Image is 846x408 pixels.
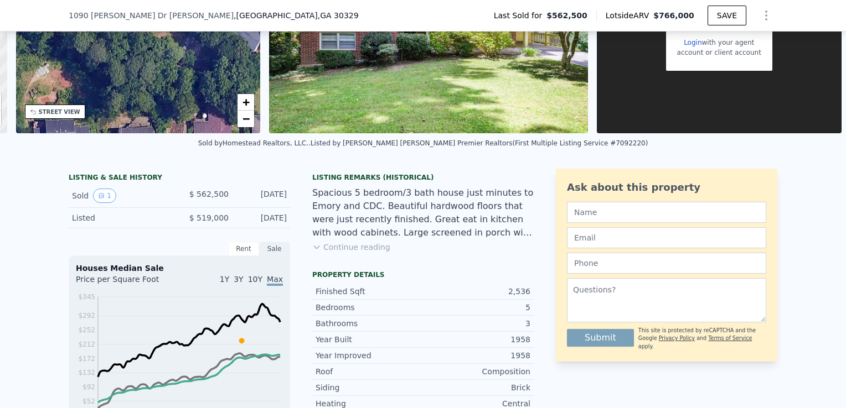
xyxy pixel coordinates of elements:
div: Listing Remarks (Historical) [312,173,534,182]
span: 1Y [220,275,229,284]
a: Login [684,39,701,46]
span: with your agent [702,39,755,46]
span: Last Sold for [494,10,547,21]
span: $ 562,500 [189,190,229,198]
span: − [243,112,250,125]
tspan: $292 [78,312,95,320]
a: Zoom in [238,94,254,111]
a: Zoom out [238,111,254,127]
span: $562,500 [546,10,587,21]
div: Rent [228,242,259,256]
div: Property details [312,270,534,279]
tspan: $172 [78,355,95,363]
span: Lotside ARV [606,10,653,21]
div: 5 [423,302,530,313]
div: Bedrooms [316,302,423,313]
div: Year Improved [316,350,423,361]
span: , GA 30329 [318,11,359,20]
button: Submit [567,329,634,347]
div: Composition [423,366,530,377]
div: [DATE] [238,189,287,203]
div: [DATE] [238,212,287,223]
div: Price per Square Foot [76,274,179,291]
div: account or client account [677,48,761,57]
div: 2,536 [423,286,530,297]
div: Sold [72,189,171,203]
input: Email [567,227,766,248]
span: 1090 [PERSON_NAME] Dr [PERSON_NAME] [69,10,234,21]
span: Max [267,275,283,286]
div: Finished Sqft [316,286,423,297]
div: 1958 [423,334,530,345]
div: This site is protected by reCAPTCHA and the Google and apply. [638,327,766,351]
input: Phone [567,253,766,274]
span: 10Y [248,275,262,284]
span: 3Y [234,275,243,284]
tspan: $52 [82,397,95,405]
div: Year Built [316,334,423,345]
div: Houses Median Sale [76,263,283,274]
div: Listed [72,212,171,223]
button: View historical data [93,189,116,203]
span: $ 519,000 [189,213,229,222]
div: STREET VIEW [39,108,80,116]
tspan: $252 [78,326,95,334]
tspan: $212 [78,341,95,348]
div: Listed by [PERSON_NAME] [PERSON_NAME] Premier Realtors (First Multiple Listing Service #7092220) [311,139,648,147]
input: Name [567,202,766,223]
button: SAVE [708,6,746,25]
button: Show Options [755,4,777,27]
div: Sale [259,242,290,256]
div: Ask about this property [567,180,766,195]
div: Bathrooms [316,318,423,329]
a: Privacy Policy [659,335,695,341]
tspan: $92 [82,383,95,391]
div: 1958 [423,350,530,361]
span: , [GEOGRAPHIC_DATA] [234,10,359,21]
div: LISTING & SALE HISTORY [69,173,290,184]
div: Sold by Homestead Realtors, LLC. . [198,139,311,147]
span: $766,000 [653,11,694,20]
tspan: $132 [78,369,95,376]
a: Terms of Service [708,335,752,341]
div: Spacious 5 bedroom/3 bath house just minutes to Emory and CDC. Beautiful hardwood floors that wer... [312,186,534,239]
span: + [243,95,250,109]
button: Continue reading [312,242,390,253]
div: 3 [423,318,530,329]
div: Brick [423,382,530,393]
div: Siding [316,382,423,393]
tspan: $345 [78,293,95,301]
div: Roof [316,366,423,377]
